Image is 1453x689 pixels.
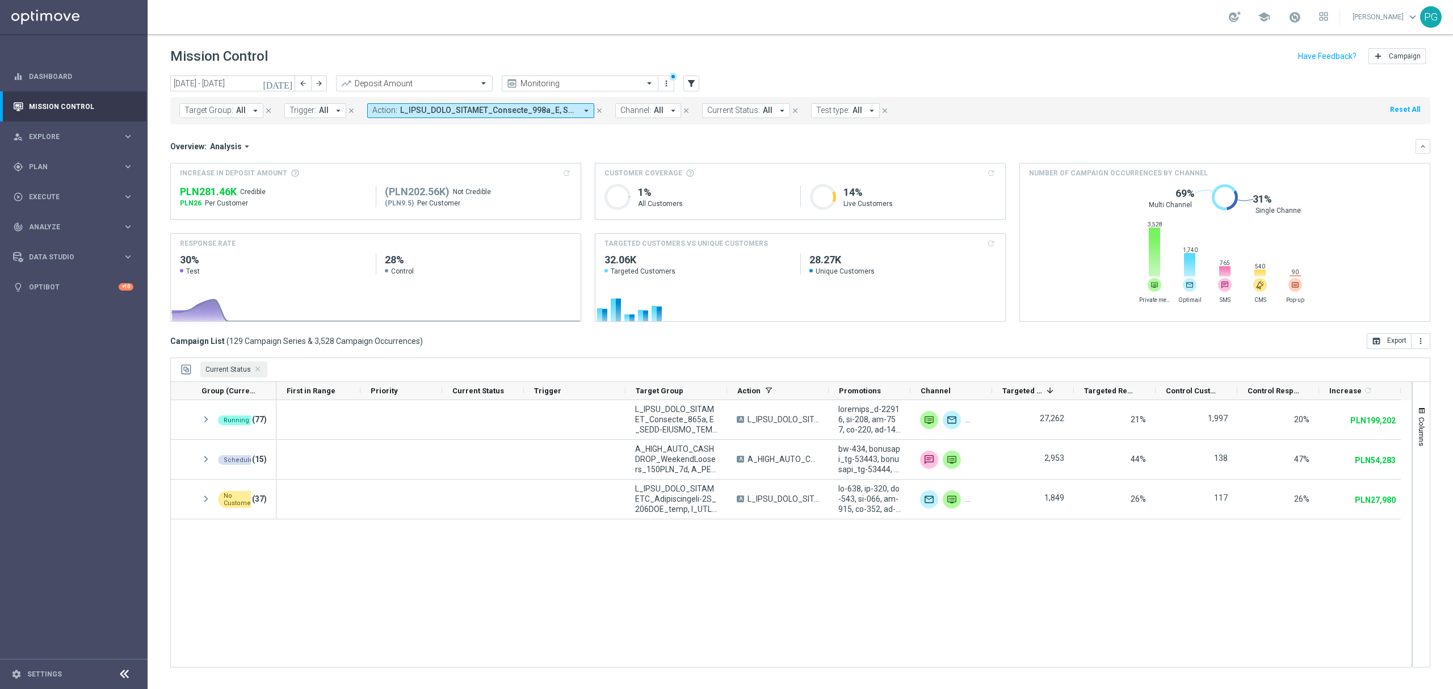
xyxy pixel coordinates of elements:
span: Test type: [816,106,850,115]
button: person_search Explore keyboard_arrow_right [12,132,134,141]
span: Plan [29,163,123,170]
i: arrow_back [299,79,307,87]
span: A_HIGH_AUTO_CASHDROP_Anniversaries-1Y_100PLN_once, A_PREM_AUTO_CASHDROP_Anniversaries-1Y_200PLN_o... [635,484,717,514]
span: A_HIGH_AUTO_SCRATCH_Birthday_365d_B A_HIGH_AUTO_BET_VSM-PLUS2-LOW-TO-HIGH_100do100_8d A_HIGH_AUTO... [400,106,577,115]
i: close [682,107,690,115]
button: close [880,104,890,117]
span: 20% [1294,414,1309,425]
span: All [236,106,246,115]
img: Private message [943,490,961,509]
span: 765 [1219,259,1231,267]
span: 1,740 [1183,246,1198,254]
i: more_vert [1416,337,1425,346]
button: filter_alt [683,75,699,91]
span: A [737,416,744,423]
span: Execute [29,194,123,200]
span: PLN202,564 [385,185,450,199]
button: gps_fixed Plan keyboard_arrow_right [12,162,134,171]
label: 117 [1214,493,1228,503]
span: A_HIGH_AUTO_CASHDROP_WeekendLoosers_150PLN_7d, A_PEXTRA_AUTO_DEPO_WeekendBoost_50do500_7d, A_PEXT... [748,454,819,464]
img: Pop-up [965,411,984,429]
button: Analysis arrow_drop_down [207,141,255,152]
label: 138 [1214,453,1228,463]
div: Explore [13,132,123,142]
img: Optimail [920,490,938,509]
h3: Overview: [170,141,207,152]
button: arrow_back [295,75,311,91]
span: PLN281,464 [180,185,237,199]
button: arrow_forward [311,75,327,91]
span: 129 Campaign Series & 3,528 Campaign Occurrences [229,336,420,346]
img: CMS [965,490,984,509]
span: Unique Customers [809,267,996,276]
img: other.svg [1253,278,1267,292]
span: Target Group [636,386,683,395]
span: ( [226,336,229,346]
i: person_search [13,132,23,142]
i: arrow_drop_down [242,141,252,152]
button: Reset All [1389,103,1421,116]
i: open_in_browser [1372,337,1381,346]
div: Analyze [13,222,123,232]
span: Current Status: [707,106,760,115]
label: 1,997 [1208,413,1228,423]
span: A_PREM_AUTO_SCRATCH_Birthday_365d, A_PREM-PEXTRA_AUTO_CASHDROP_DailyLoosers_500PLN_1d, A_PREM-PEX... [748,414,819,425]
span: Trigger: [289,106,316,115]
a: Mission Control [29,91,133,121]
span: bonusapi_z-54007, bw-440, bw-441, bw-442, bw-444, bw-445, bw-446, bw-702, bw-703, bw-704, bw-708,... [838,404,901,435]
span: Current Status [452,386,504,395]
span: A_HIGH_AUTO_CASHDROP_Anniversaries-1Y_100PLN_once, A_PREM_AUTO_CASHDROP_Anniversaries-1Y_200PLN_o... [748,494,819,504]
span: ) [420,336,423,346]
button: Trigger: All arrow_drop_down [284,103,346,118]
div: Dashboard [13,61,133,91]
button: equalizer Dashboard [12,72,134,81]
i: [DATE] [263,78,293,89]
label: 27,262 [1040,413,1064,423]
h2: 32,064 [604,253,791,267]
i: close [347,107,355,115]
span: CMS [1245,296,1276,304]
span: Priority [371,386,398,395]
span: A [737,495,744,502]
button: close [594,104,604,117]
span: Not Credible [453,187,491,196]
label: 1,849 [1044,493,1064,503]
span: 3,528 [1148,221,1162,228]
i: arrow_forward [315,79,323,87]
span: 31% [1253,192,1272,206]
div: CMS [1253,278,1267,292]
span: A [737,456,744,463]
span: (37) [252,488,267,510]
span: All [763,106,772,115]
span: 47% [1294,454,1309,464]
increase-simple-column: This metric is calculated for 2/37 campaigns in the group [1355,492,1398,508]
a: Optibot [29,272,119,302]
span: school [1258,11,1270,23]
img: paidAd.svg [1288,278,1302,292]
button: Action: L_IPSU_DOLO_SITAMET_Consecte_998a_E, S_DOEI_TEMP_INC_UTL-ETDO0-MAG-AL-ENIM_912ad843_4m, V... [367,103,594,118]
div: SMS [988,490,1006,509]
a: [PERSON_NAME]keyboard_arrow_down [1351,9,1420,26]
img: SMS [988,411,1006,429]
span: Analysis [210,141,242,152]
span: Control [391,267,414,276]
p: PLN27,980 [1355,495,1396,505]
button: Target Group: All arrow_drop_down [179,103,263,118]
div: Pop-up [1288,278,1302,292]
i: arrow_drop_down [333,106,343,116]
span: First in Range [287,386,335,395]
div: Private message [1148,278,1161,292]
i: keyboard_arrow_right [123,131,133,142]
span: Number of campaign occurrences by channel [1029,168,1208,178]
div: Mission Control [12,102,134,111]
span: 540 [1254,263,1266,270]
div: lightbulb Optibot +10 [12,283,134,292]
p: PLN199,202 [1350,415,1396,426]
h3: Campaign List [170,336,423,346]
button: [DATE] [261,75,295,93]
i: arrow_drop_down [668,106,678,116]
i: close [791,107,799,115]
